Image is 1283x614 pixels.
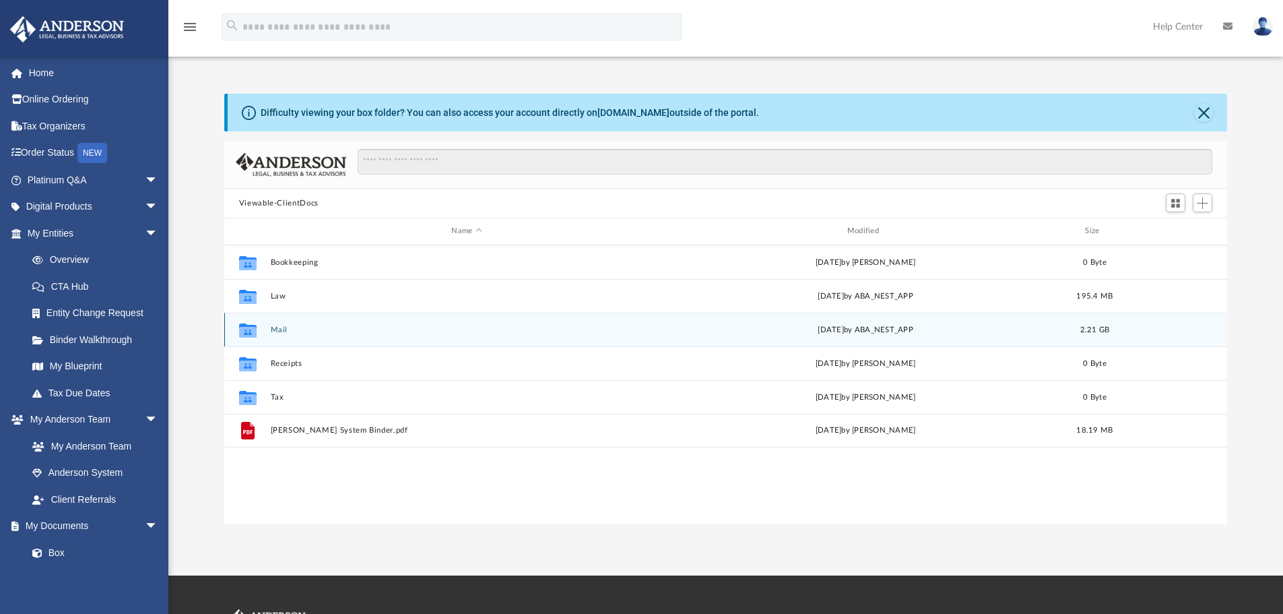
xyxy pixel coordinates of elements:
img: User Pic [1253,17,1273,36]
button: Viewable-ClientDocs [239,197,319,210]
span: arrow_drop_down [145,193,172,221]
a: My Anderson Team [19,433,165,460]
img: Anderson Advisors Platinum Portal [6,16,128,42]
a: My Documentsarrow_drop_down [9,513,172,540]
button: Switch to Grid View [1166,193,1186,212]
input: Search files and folders [358,149,1212,175]
a: Platinum Q&Aarrow_drop_down [9,166,178,193]
button: [PERSON_NAME] System Binder.pdf [270,426,663,435]
a: Client Referrals [19,486,172,513]
div: Modified [669,225,1062,237]
button: Bookkeeping [270,258,663,267]
span: 0 Byte [1083,393,1107,400]
div: id [230,225,264,237]
a: [DOMAIN_NAME] [597,107,669,118]
div: id [1127,225,1222,237]
a: Tax Due Dates [19,379,178,406]
div: [DATE] by ABA_NEST_APP [669,290,1061,302]
div: grid [224,245,1228,524]
a: Tax Organizers [9,113,178,140]
button: Tax [270,393,663,402]
div: Name [269,225,663,237]
div: Difficulty viewing your box folder? You can also access your account directly on outside of the p... [261,106,759,120]
div: NEW [77,143,107,163]
button: Law [270,292,663,301]
button: Receipts [270,359,663,368]
div: [DATE] by [PERSON_NAME] [669,391,1061,403]
span: 195.4 MB [1076,292,1113,299]
a: Digital Productsarrow_drop_down [9,193,178,220]
a: menu [182,26,198,35]
a: My Blueprint [19,353,172,380]
a: Entity Change Request [19,300,178,327]
div: [DATE] by [PERSON_NAME] [669,425,1061,437]
div: Size [1067,225,1121,237]
a: Box [19,539,165,566]
span: 0 Byte [1083,258,1107,266]
a: Online Ordering [9,86,178,113]
span: arrow_drop_down [145,220,172,247]
a: Overview [19,247,178,274]
button: Add [1193,193,1213,212]
a: My Entitiesarrow_drop_down [9,220,178,247]
a: Home [9,59,178,86]
i: menu [182,19,198,35]
span: 0 Byte [1083,359,1107,367]
div: [DATE] by [PERSON_NAME] [669,256,1061,268]
a: CTA Hub [19,273,178,300]
button: Mail [270,326,663,334]
div: [DATE] by ABA_NEST_APP [669,324,1061,336]
span: 18.19 MB [1076,427,1113,434]
span: 2.21 GB [1080,326,1109,333]
i: search [225,18,240,33]
span: arrow_drop_down [145,406,172,434]
a: My Anderson Teamarrow_drop_down [9,406,172,433]
a: Order StatusNEW [9,140,178,167]
a: Anderson System [19,460,172,487]
div: [DATE] by [PERSON_NAME] [669,357,1061,369]
span: arrow_drop_down [145,513,172,541]
button: Close [1194,103,1213,122]
a: Meeting Minutes [19,566,172,593]
a: Binder Walkthrough [19,326,178,353]
span: arrow_drop_down [145,166,172,194]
